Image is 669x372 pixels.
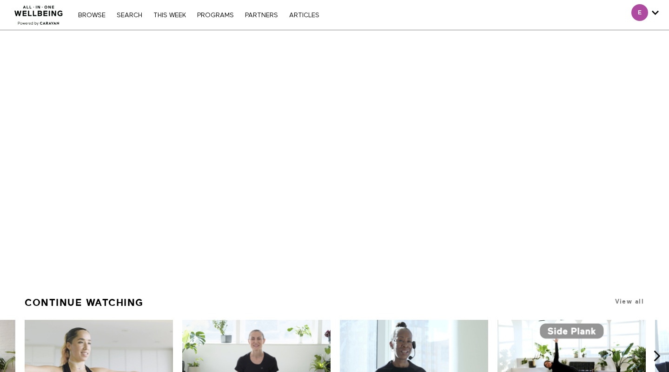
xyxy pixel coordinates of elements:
a: View all [615,298,644,305]
a: Continue Watching [25,293,144,312]
a: ARTICLES [285,12,324,19]
nav: Primary [73,10,324,20]
a: Search [112,12,147,19]
a: THIS WEEK [149,12,191,19]
a: PROGRAMS [192,12,238,19]
a: PARTNERS [240,12,283,19]
a: Browse [73,12,110,19]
